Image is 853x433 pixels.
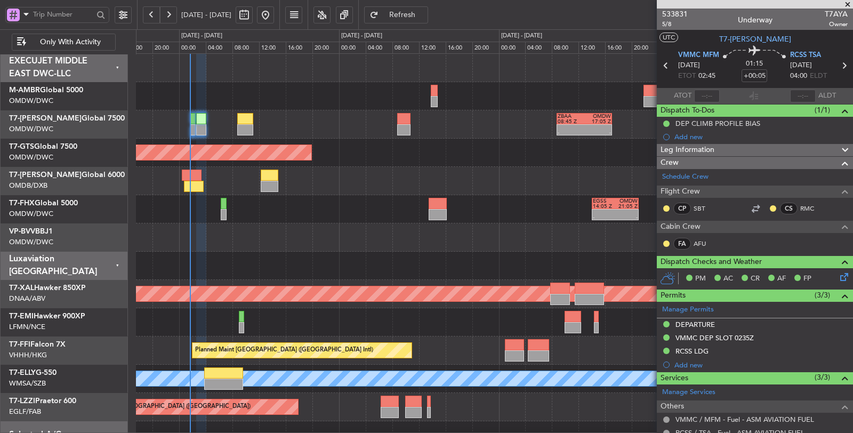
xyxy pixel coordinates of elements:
div: 20:00 [152,42,179,54]
a: OMDW/DWC [9,153,53,162]
a: T7-[PERSON_NAME]Global 7500 [9,115,125,122]
span: ALDT [818,91,836,101]
span: Crew [661,157,679,169]
span: Dispatch Checks and Weather [661,256,762,268]
span: 533831 [662,9,688,20]
span: [DATE] [678,60,700,71]
a: VP-BVVBBJ1 [9,228,53,235]
span: Owner [825,20,848,29]
div: RCSS LDG [675,347,709,356]
div: 00:00 [499,42,526,54]
span: VP-BVV [9,228,35,235]
span: T7-[PERSON_NAME] [719,34,791,45]
span: Leg Information [661,144,714,156]
a: OMDW/DWC [9,209,53,219]
span: (1/1) [815,105,830,116]
div: 16:00 [126,42,152,54]
span: VMMC MFM [678,50,719,61]
div: DEP CLIMB PROFILE BIAS [675,119,760,128]
span: T7-LZZI [9,397,35,405]
span: Refresh [381,11,424,19]
a: SBT [694,204,718,213]
span: T7-XAL [9,284,34,292]
button: UTC [659,33,678,42]
span: Dispatch To-Dos [661,105,714,117]
a: OMDW/DWC [9,96,53,106]
div: 14:05 Z [593,204,615,209]
div: 20:00 [632,42,658,54]
span: ELDT [810,71,827,82]
a: T7-GTSGlobal 7500 [9,143,77,150]
div: 16:00 [446,42,472,54]
span: 01:15 [746,59,763,69]
a: VHHH/HKG [9,350,47,360]
span: (3/3) [815,290,830,301]
div: OMDW [584,114,611,119]
div: 16:00 [286,42,312,54]
div: 12:00 [259,42,286,54]
input: Trip Number [33,6,93,22]
span: (3/3) [815,372,830,383]
a: OMDW/DWC [9,237,53,247]
div: 16:00 [605,42,632,54]
span: AF [777,274,786,284]
div: 04:00 [366,42,392,54]
a: T7-LZZIPraetor 600 [9,397,76,405]
div: 08:45 Z [558,119,584,124]
span: 04:00 [790,71,807,82]
div: - [593,215,615,220]
div: 20:00 [472,42,499,54]
span: 02:45 [698,71,715,82]
a: EGLF/FAB [9,407,41,416]
div: [DATE] - [DATE] [341,31,382,41]
div: 00:00 [179,42,206,54]
a: WMSA/SZB [9,379,46,388]
span: FP [803,274,811,284]
a: M-AMBRGlobal 5000 [9,86,83,94]
div: EGSS [593,198,615,204]
span: M-AMBR [9,86,40,94]
span: RCSS TSA [790,50,821,61]
div: 12:00 [578,42,605,54]
button: Refresh [364,6,428,23]
a: T7-FHXGlobal 5000 [9,199,78,207]
span: [DATE] [790,60,812,71]
div: Underway [738,14,772,26]
div: OMDW [615,198,638,204]
span: Others [661,400,684,413]
div: Unplanned Maint [GEOGRAPHIC_DATA] ([GEOGRAPHIC_DATA]) [75,399,251,415]
span: PM [695,274,706,284]
div: CS [780,203,798,214]
span: T7-[PERSON_NAME] [9,115,82,122]
a: T7-ELLYG-550 [9,369,57,376]
a: OMDB/DXB [9,181,47,190]
a: VMMC / MFM - Fuel - ASM AVIATION FUEL [675,415,814,424]
span: T7AYA [825,9,848,20]
div: [DATE] - [DATE] [181,31,222,41]
span: 5/8 [662,20,688,29]
div: Planned Maint [GEOGRAPHIC_DATA] ([GEOGRAPHIC_DATA] Intl) [195,342,373,358]
span: ATOT [674,91,691,101]
a: Schedule Crew [662,172,709,182]
span: ETOT [678,71,696,82]
div: 04:00 [206,42,232,54]
span: Only With Activity [28,38,112,46]
div: FA [673,238,691,250]
span: T7-ELLY [9,369,36,376]
span: T7-FHX [9,199,35,207]
div: 12:00 [419,42,446,54]
span: T7-[PERSON_NAME] [9,171,82,179]
div: - [615,215,638,220]
a: T7-FFIFalcon 7X [9,341,66,348]
div: [DATE] - [DATE] [501,31,542,41]
div: CP [673,203,691,214]
a: T7-EMIHawker 900XP [9,312,85,320]
span: T7-FFI [9,341,30,348]
div: VMMC DEP SLOT 0235Z [675,333,754,342]
div: 20:00 [312,42,339,54]
a: LFMN/NCE [9,322,45,332]
div: 08:00 [552,42,578,54]
input: --:-- [694,90,720,102]
a: DNAA/ABV [9,294,45,303]
div: Add new [674,360,848,370]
